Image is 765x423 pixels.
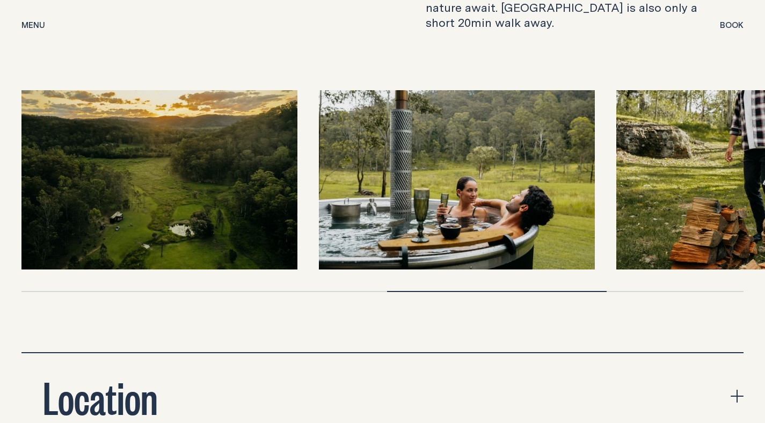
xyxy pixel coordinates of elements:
span: Book [720,21,744,29]
span: Menu [21,21,45,29]
button: show menu [21,19,45,32]
button: show booking tray [720,19,744,32]
h2: Location [43,375,158,418]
